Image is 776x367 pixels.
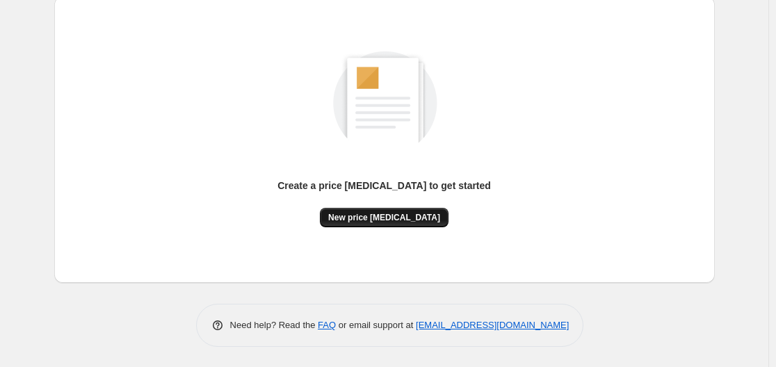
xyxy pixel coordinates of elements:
[336,320,416,330] span: or email support at
[230,320,318,330] span: Need help? Read the
[318,320,336,330] a: FAQ
[328,212,440,223] span: New price [MEDICAL_DATA]
[277,179,491,193] p: Create a price [MEDICAL_DATA] to get started
[416,320,569,330] a: [EMAIL_ADDRESS][DOMAIN_NAME]
[320,208,448,227] button: New price [MEDICAL_DATA]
